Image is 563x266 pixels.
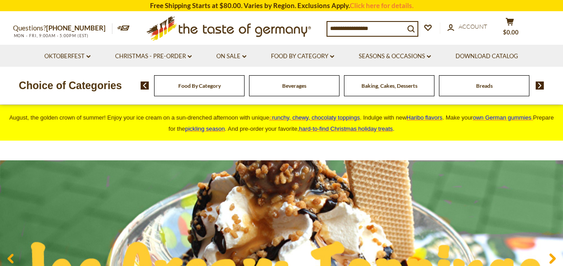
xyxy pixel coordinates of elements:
[536,82,544,90] img: next arrow
[13,33,89,38] span: MON - FRI, 9:00AM - 5:00PM (EST)
[476,82,493,89] a: Breads
[473,114,533,121] a: own German gummies.
[115,51,192,61] a: Christmas - PRE-ORDER
[473,114,532,121] span: own German gummies
[44,51,90,61] a: Oktoberfest
[447,22,487,32] a: Account
[299,125,395,132] span: .
[9,114,554,132] span: August, the golden crown of summer! Enjoy your ice cream on a sun-drenched afternoon with unique ...
[271,51,334,61] a: Food By Category
[503,29,519,36] span: $0.00
[456,51,518,61] a: Download Catalog
[269,114,360,121] a: crunchy, chewy, chocolaty toppings
[272,114,360,121] span: runchy, chewy, chocolaty toppings
[359,51,431,61] a: Seasons & Occasions
[216,51,246,61] a: On Sale
[459,23,487,30] span: Account
[407,114,443,121] a: Haribo flavors
[141,82,149,90] img: previous arrow
[361,82,417,89] a: Baking, Cakes, Desserts
[46,24,106,32] a: [PHONE_NUMBER]
[299,125,393,132] a: hard-to-find Christmas holiday treats
[185,125,225,132] a: pickling season
[497,17,524,40] button: $0.00
[178,82,221,89] a: Food By Category
[282,82,306,89] a: Beverages
[350,1,413,9] a: Click here for details.
[13,22,112,34] p: Questions?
